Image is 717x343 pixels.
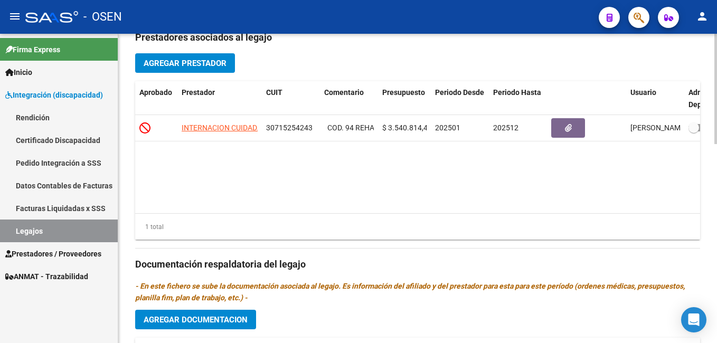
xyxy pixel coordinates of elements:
span: Periodo Desde [435,88,484,97]
span: Firma Express [5,44,60,55]
span: Aprobado [139,88,172,97]
datatable-header-cell: Usuario [626,81,684,116]
span: 202501 [435,123,460,132]
span: - OSEN [83,5,122,28]
span: $ 3.540.814,47 [382,123,432,132]
span: Prestador [182,88,215,97]
h3: Prestadores asociados al legajo [135,30,700,45]
span: Presupuesto [382,88,425,97]
i: - En este fichero se sube la documentación asociada al legajo. Es información del afiliado y del ... [135,282,685,302]
datatable-header-cell: Presupuesto [378,81,431,116]
span: COD. 94 REHABILITACION- INTERNACION [327,123,465,132]
h3: Documentación respaldatoria del legajo [135,257,700,272]
span: Comentario [324,88,364,97]
span: [PERSON_NAME] [DATE] [630,123,713,132]
mat-icon: menu [8,10,21,23]
datatable-header-cell: Aprobado [135,81,177,116]
button: Agregar Documentacion [135,310,256,329]
datatable-header-cell: Periodo Desde [431,81,489,116]
span: Usuario [630,88,656,97]
span: Periodo Hasta [493,88,541,97]
div: 1 total [135,221,164,233]
datatable-header-cell: CUIT [262,81,320,116]
span: Agregar Prestador [144,59,227,68]
datatable-header-cell: Periodo Hasta [489,81,547,116]
span: Integración (discapacidad) [5,89,103,101]
datatable-header-cell: Prestador [177,81,262,116]
span: Inicio [5,66,32,78]
span: 202512 [493,123,518,132]
span: 30715254243 [266,123,313,132]
span: Prestadores / Proveedores [5,248,101,260]
span: INTERNACION CUIDADA S.A. [182,123,277,132]
button: Agregar Prestador [135,53,235,73]
span: CUIT [266,88,282,97]
div: Open Intercom Messenger [681,307,706,332]
span: ANMAT - Trazabilidad [5,271,88,282]
span: Agregar Documentacion [144,315,248,325]
datatable-header-cell: Comentario [320,81,378,116]
mat-icon: person [696,10,709,23]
